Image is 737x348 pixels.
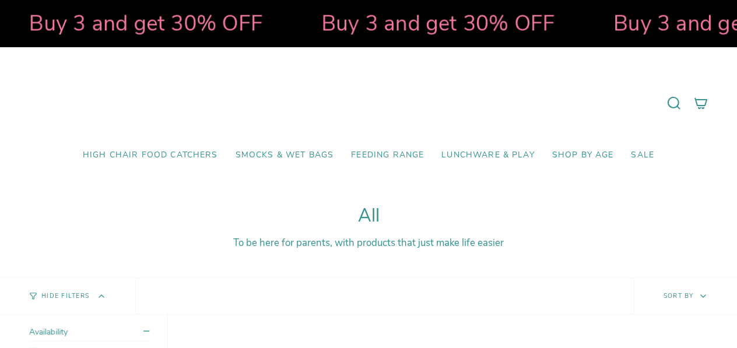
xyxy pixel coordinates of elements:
[236,150,334,160] span: Smocks & Wet Bags
[351,150,424,160] span: Feeding Range
[29,326,149,341] summary: Availability
[552,150,614,160] span: Shop by Age
[29,205,708,227] h1: All
[83,150,218,160] span: High Chair Food Catchers
[29,326,68,338] span: Availability
[227,142,343,169] a: Smocks & Wet Bags
[543,142,623,169] a: Shop by Age
[28,9,262,38] strong: Buy 3 and get 30% OFF
[441,150,534,160] span: Lunchware & Play
[631,150,654,160] span: SALE
[233,236,504,249] span: To be here for parents, with products that just make life easier
[74,142,227,169] a: High Chair Food Catchers
[622,142,663,169] a: SALE
[320,9,554,38] strong: Buy 3 and get 30% OFF
[433,142,543,169] a: Lunchware & Play
[342,142,433,169] a: Feeding Range
[268,65,469,142] a: Mumma’s Little Helpers
[634,278,737,314] button: Sort by
[41,293,89,300] span: Hide Filters
[664,291,694,300] span: Sort by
